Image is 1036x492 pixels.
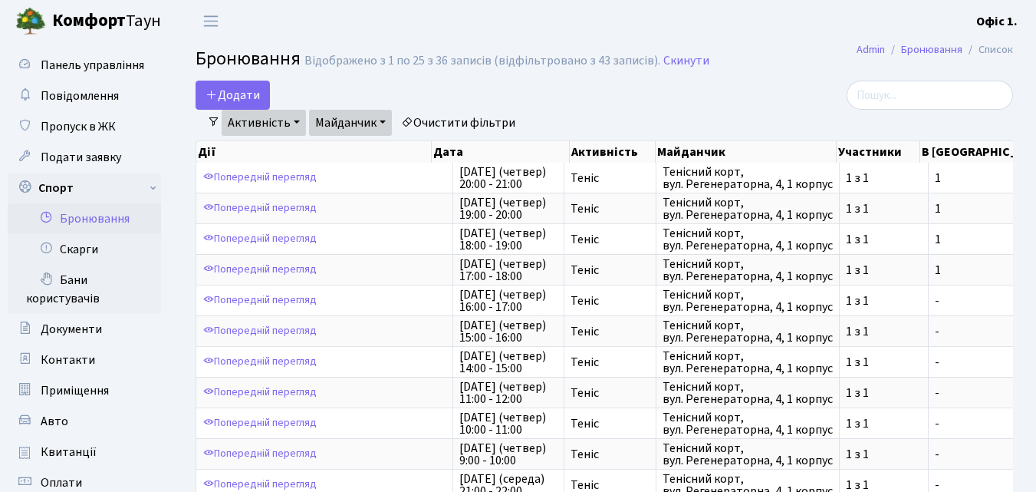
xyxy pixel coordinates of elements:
[459,289,557,313] span: [DATE] (четвер) 16:00 - 17:00
[571,264,650,276] span: Теніс
[571,172,650,184] span: Теніс
[199,258,321,282] a: Попередній перегляд
[309,110,392,136] a: Майданчик
[199,411,321,435] a: Попередній перегляд
[571,418,650,430] span: Теніс
[41,88,119,104] span: Повідомлення
[663,411,833,436] span: Тенісний корт, вул. Регенераторна, 4, 1 корпус
[846,479,922,491] span: 1 з 1
[571,203,650,215] span: Теніс
[199,319,321,343] a: Попередній перегляд
[846,325,922,338] span: 1 з 1
[8,50,161,81] a: Панель управління
[962,41,1013,58] li: Список
[196,141,432,163] th: Дії
[663,166,833,190] span: Тенісний корт, вул. Регенераторна, 4, 1 корпус
[571,233,650,246] span: Теніс
[663,442,833,467] span: Тенісний корт, вул. Регенераторна, 4, 1 корпус
[8,406,161,437] a: Авто
[8,81,161,111] a: Повідомлення
[663,381,833,405] span: Тенісний корт, вул. Регенераторна, 4, 1 корпус
[196,45,301,72] span: Бронювання
[52,8,161,35] span: Таун
[41,149,121,166] span: Подати заявку
[663,227,833,252] span: Тенісний корт, вул. Регенераторна, 4, 1 корпус
[571,325,650,338] span: Теніс
[846,172,922,184] span: 1 з 1
[199,350,321,374] a: Попередній перегляд
[196,81,270,110] button: Додати
[8,173,161,203] a: Спорт
[8,265,161,314] a: Бани користувачів
[834,34,1036,66] nav: breadcrumb
[41,118,116,135] span: Пропуск в ЖК
[663,319,833,344] span: Тенісний корт, вул. Регенераторна, 4, 1 корпус
[901,41,962,58] a: Бронювання
[41,352,95,368] span: Контакти
[41,474,82,491] span: Оплати
[41,382,109,399] span: Приміщення
[8,203,161,234] a: Бронювання
[8,142,161,173] a: Подати заявку
[199,289,321,312] a: Попередній перегляд
[192,8,230,34] button: Переключити навігацію
[8,314,161,345] a: Документи
[846,448,922,461] span: 1 з 1
[459,196,557,221] span: [DATE] (четвер) 19:00 - 20:00
[459,350,557,375] span: [DATE] (четвер) 14:00 - 15:00
[846,356,922,368] span: 1 з 1
[976,12,1018,31] a: Офіс 1.
[846,203,922,215] span: 1 з 1
[663,289,833,313] span: Тенісний корт, вул. Регенераторна, 4, 1 корпус
[571,448,650,461] span: Теніс
[432,141,571,163] th: Дата
[8,437,161,467] a: Квитанції
[571,387,650,399] span: Теніс
[459,381,557,405] span: [DATE] (четвер) 11:00 - 12:00
[199,166,321,190] a: Попередній перегляд
[41,444,97,461] span: Квитанції
[8,234,161,265] a: Скарги
[199,381,321,404] a: Попередній перегляд
[8,111,161,142] a: Пропуск в ЖК
[837,141,920,163] th: Участники
[570,141,656,163] th: Активність
[304,54,660,68] div: Відображено з 1 по 25 з 36 записів (відфільтровано з 43 записів).
[846,233,922,246] span: 1 з 1
[976,13,1018,30] b: Офіс 1.
[459,442,557,467] span: [DATE] (четвер) 9:00 - 10:00
[41,57,144,74] span: Панель управління
[846,387,922,399] span: 1 з 1
[459,166,557,190] span: [DATE] (четвер) 20:00 - 21:00
[222,110,306,136] a: Активність
[15,6,46,37] img: logo.png
[846,264,922,276] span: 1 з 1
[656,141,837,163] th: Майданчик
[41,321,102,338] span: Документи
[199,227,321,251] a: Попередній перегляд
[459,227,557,252] span: [DATE] (четвер) 18:00 - 19:00
[199,196,321,220] a: Попередній перегляд
[41,413,68,430] span: Авто
[857,41,885,58] a: Admin
[663,350,833,375] span: Тенісний корт, вул. Регенераторна, 4, 1 корпус
[846,418,922,430] span: 1 з 1
[847,81,1013,110] input: Пошук...
[846,295,922,307] span: 1 з 1
[459,411,557,436] span: [DATE] (четвер) 10:00 - 11:00
[8,345,161,375] a: Контакти
[8,375,161,406] a: Приміщення
[52,8,126,33] b: Комфорт
[571,479,650,491] span: Теніс
[199,442,321,466] a: Попередній перегляд
[571,295,650,307] span: Теніс
[459,258,557,282] span: [DATE] (четвер) 17:00 - 18:00
[663,258,833,282] span: Тенісний корт, вул. Регенераторна, 4, 1 корпус
[395,110,521,136] a: Очистити фільтри
[663,196,833,221] span: Тенісний корт, вул. Регенераторна, 4, 1 корпус
[459,319,557,344] span: [DATE] (четвер) 15:00 - 16:00
[571,356,650,368] span: Теніс
[663,54,709,68] a: Скинути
